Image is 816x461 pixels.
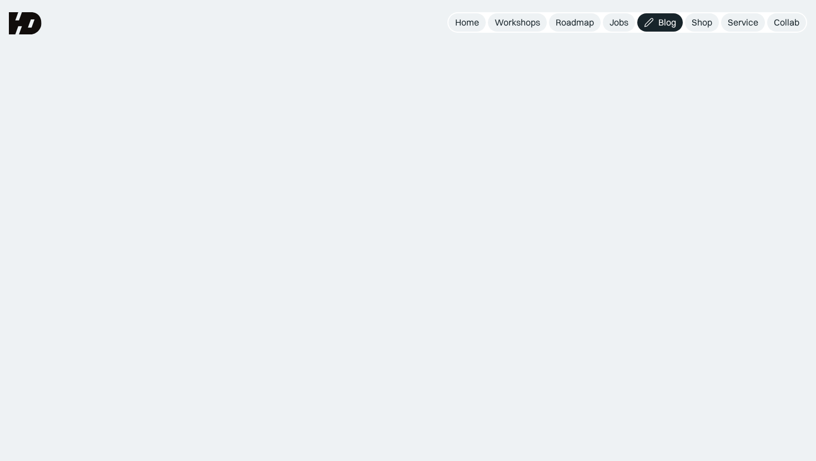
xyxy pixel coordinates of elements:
a: Service [721,13,765,32]
a: Jobs [603,13,635,32]
a: Shop [685,13,719,32]
div: Home [455,17,479,28]
a: Home [449,13,486,32]
a: Roadmap [549,13,601,32]
a: Workshops [488,13,547,32]
div: Roadmap [556,17,594,28]
div: Blog [658,17,676,28]
div: Jobs [610,17,628,28]
a: Blog [637,13,683,32]
div: Service [728,17,758,28]
div: Workshops [495,17,540,28]
div: Shop [692,17,712,28]
div: Collab [774,17,799,28]
a: Collab [767,13,806,32]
